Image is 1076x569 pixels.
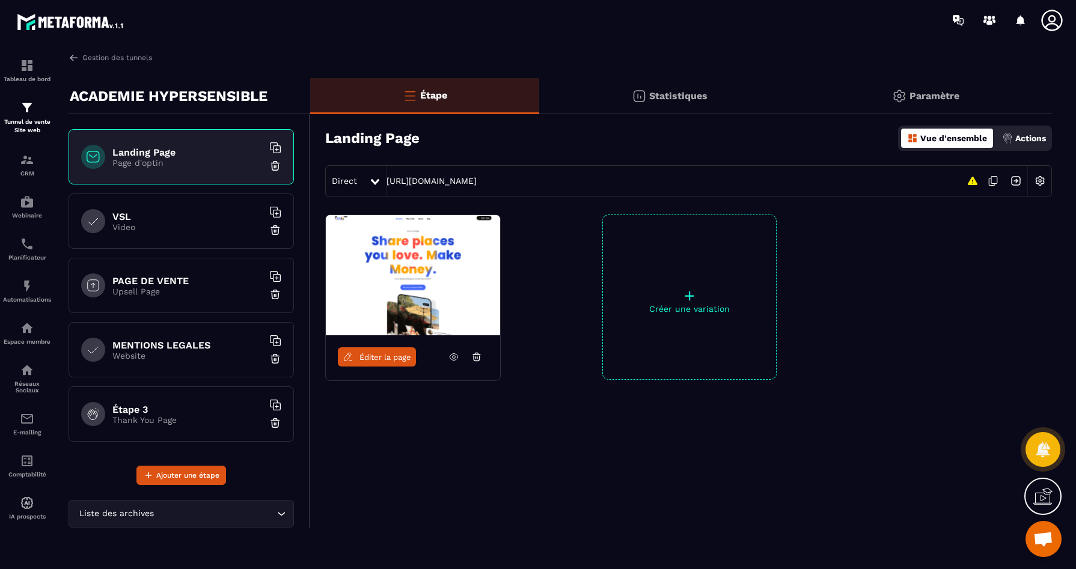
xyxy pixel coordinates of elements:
[3,186,51,228] a: automationsautomationsWebinaire
[3,76,51,82] p: Tableau de bord
[3,429,51,436] p: E-mailing
[112,404,263,415] h6: Étape 3
[269,160,281,172] img: trash
[269,353,281,365] img: trash
[112,351,263,361] p: Website
[3,403,51,445] a: emailemailE-mailing
[632,89,646,103] img: stats.20deebd0.svg
[1029,169,1051,192] img: setting-w.858f3a88.svg
[603,287,776,304] p: +
[112,147,263,158] h6: Landing Page
[326,215,500,335] img: image
[20,412,34,426] img: email
[69,52,79,63] img: arrow
[156,507,274,520] input: Search for option
[17,11,125,32] img: logo
[20,496,34,510] img: automations
[420,90,447,101] p: Étape
[907,133,918,144] img: dashboard-orange.40269519.svg
[69,500,294,528] div: Search for option
[112,158,263,168] p: Page d'optin
[3,338,51,345] p: Espace membre
[3,49,51,91] a: formationformationTableau de bord
[1026,521,1062,557] div: Ouvrir le chat
[20,237,34,251] img: scheduler
[359,353,411,362] span: Éditer la page
[3,270,51,312] a: automationsautomationsAutomatisations
[325,130,420,147] h3: Landing Page
[3,296,51,303] p: Automatisations
[892,89,906,103] img: setting-gr.5f69749f.svg
[20,321,34,335] img: automations
[20,279,34,293] img: automations
[20,58,34,73] img: formation
[70,84,267,108] p: ACADEMIE HYPERSENSIBLE
[3,445,51,487] a: accountantaccountantComptabilité
[332,176,357,186] span: Direct
[112,287,263,296] p: Upsell Page
[69,52,152,63] a: Gestion des tunnels
[269,288,281,300] img: trash
[156,469,219,481] span: Ajouter une étape
[112,211,263,222] h6: VSL
[3,118,51,135] p: Tunnel de vente Site web
[136,466,226,485] button: Ajouter une étape
[1004,169,1027,192] img: arrow-next.bcc2205e.svg
[3,144,51,186] a: formationformationCRM
[76,507,156,520] span: Liste des archives
[3,312,51,354] a: automationsautomationsEspace membre
[1015,133,1046,143] p: Actions
[3,212,51,219] p: Webinaire
[909,90,959,102] p: Paramètre
[3,354,51,403] a: social-networksocial-networkRéseaux Sociaux
[3,513,51,520] p: IA prospects
[3,254,51,261] p: Planificateur
[20,153,34,167] img: formation
[112,275,263,287] h6: PAGE DE VENTE
[20,195,34,209] img: automations
[403,88,417,103] img: bars-o.4a397970.svg
[20,100,34,115] img: formation
[338,347,416,367] a: Éditer la page
[20,454,34,468] img: accountant
[3,471,51,478] p: Comptabilité
[112,222,263,232] p: Video
[920,133,987,143] p: Vue d'ensemble
[3,170,51,177] p: CRM
[269,417,281,429] img: trash
[3,91,51,144] a: formationformationTunnel de vente Site web
[387,176,477,186] a: [URL][DOMAIN_NAME]
[269,224,281,236] img: trash
[649,90,708,102] p: Statistiques
[20,363,34,377] img: social-network
[603,304,776,314] p: Créer une variation
[112,339,263,351] h6: MENTIONS LEGALES
[1002,133,1013,144] img: actions.d6e523a2.png
[3,380,51,394] p: Réseaux Sociaux
[112,415,263,425] p: Thank You Page
[3,228,51,270] a: schedulerschedulerPlanificateur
